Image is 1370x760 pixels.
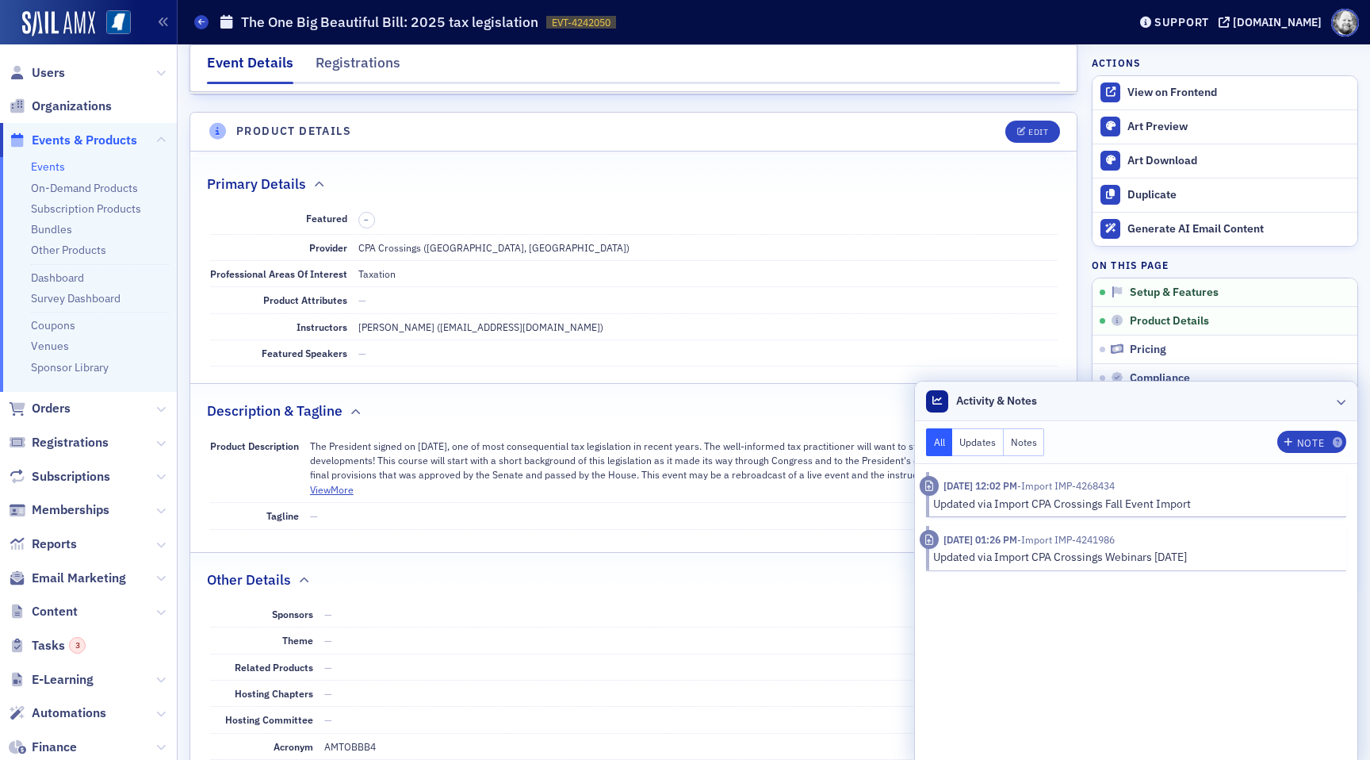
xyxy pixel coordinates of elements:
[1028,128,1048,136] div: Edit
[1127,188,1349,202] div: Duplicate
[235,661,313,674] span: Related Products
[210,267,347,280] span: Professional Areas Of Interest
[9,400,71,417] a: Orders
[31,202,141,216] a: Subscription Products
[235,687,313,700] span: Hosting Chapters
[31,291,121,305] a: Survey Dashboard
[297,321,347,333] span: Instructors
[310,509,318,522] span: —
[1093,212,1357,246] button: Generate AI Email Content
[32,132,137,149] span: Events & Products
[31,271,84,285] a: Dashboard
[32,535,77,553] span: Reports
[32,64,65,82] span: Users
[32,570,126,587] span: Email Marketing
[274,740,313,753] span: Acronym
[69,637,86,654] div: 3
[225,713,313,726] span: Hosting Committee
[552,16,610,29] span: EVT-4242050
[1093,144,1357,178] a: Art Download
[32,98,112,115] span: Organizations
[207,570,291,590] h2: Other Details
[236,123,351,140] h4: Product Details
[210,439,299,452] span: Product Description
[9,132,137,149] a: Events & Products
[1219,17,1327,28] button: [DOMAIN_NAME]
[9,603,78,620] a: Content
[32,400,71,417] span: Orders
[32,603,78,620] span: Content
[316,52,400,82] div: Registrations
[22,11,95,36] img: SailAMX
[324,634,332,647] span: —
[926,428,953,456] button: All
[31,339,69,353] a: Venues
[358,320,603,334] div: [PERSON_NAME] ([EMAIL_ADDRESS][DOMAIN_NAME])
[32,704,106,722] span: Automations
[1127,120,1349,134] div: Art Preview
[1130,314,1209,328] span: Product Details
[95,10,131,37] a: View Homepage
[9,671,94,689] a: E-Learning
[943,479,1017,492] time: 9/23/2025 12:02 PM
[31,360,109,374] a: Sponsor Library
[9,468,110,486] a: Subscriptions
[1233,15,1322,29] div: [DOMAIN_NAME]
[32,637,86,654] span: Tasks
[272,608,313,620] span: Sponsors
[31,318,75,332] a: Coupons
[310,482,354,497] button: ViewMore
[207,401,342,421] h2: Description & Tagline
[1297,439,1324,447] div: Note
[9,98,112,115] a: Organizations
[933,496,1335,512] div: Updated via Import CPA Crossings Fall Event Import
[9,64,65,82] a: Users
[31,159,65,174] a: Events
[9,739,77,756] a: Finance
[956,393,1037,409] span: Activity & Notes
[32,501,109,519] span: Memberships
[1130,343,1166,357] span: Pricing
[1130,286,1219,300] span: Setup & Features
[1331,9,1359,36] span: Profile
[1005,121,1060,143] button: Edit
[1093,110,1357,144] a: Art Preview
[306,212,347,225] span: Featured
[282,634,313,647] span: Theme
[1092,56,1141,70] h4: Actions
[920,476,939,496] div: Imported Activity
[207,52,293,84] div: Event Details
[31,181,138,195] a: On-Demand Products
[1127,222,1349,236] div: Generate AI Email Content
[324,661,332,674] span: —
[31,243,106,257] a: Other Products
[1277,431,1346,453] button: Note
[358,241,630,254] span: CPA Crossings ([GEOGRAPHIC_DATA], [GEOGRAPHIC_DATA])
[263,294,347,306] span: Product Attributes
[241,13,538,32] h1: The One Big Beautiful Bill: 2025 tax legislation
[9,570,126,587] a: Email Marketing
[358,294,366,306] span: —
[32,739,77,756] span: Finance
[324,608,332,620] span: —
[1017,479,1115,492] span: Import IMP-4268434
[324,740,376,753] span: AMTOBBB4
[106,10,131,35] img: SailAMX
[1130,371,1190,386] span: Compliance
[9,637,86,654] a: Tasks3
[32,468,110,486] span: Subscriptions
[9,535,77,553] a: Reports
[933,549,1335,566] div: Updated via Import CPA Crossings Webinars [DATE]
[207,174,306,194] h2: Primary Details
[1127,154,1349,168] div: Art Download
[1127,86,1349,100] div: View on Frontend
[266,509,299,522] span: Tagline
[358,267,396,281] div: Taxation
[9,501,109,519] a: Memberships
[1093,76,1357,109] a: View on Frontend
[920,530,939,550] div: Imported Activity
[32,434,109,451] span: Registrations
[9,704,106,722] a: Automations
[9,434,109,451] a: Registrations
